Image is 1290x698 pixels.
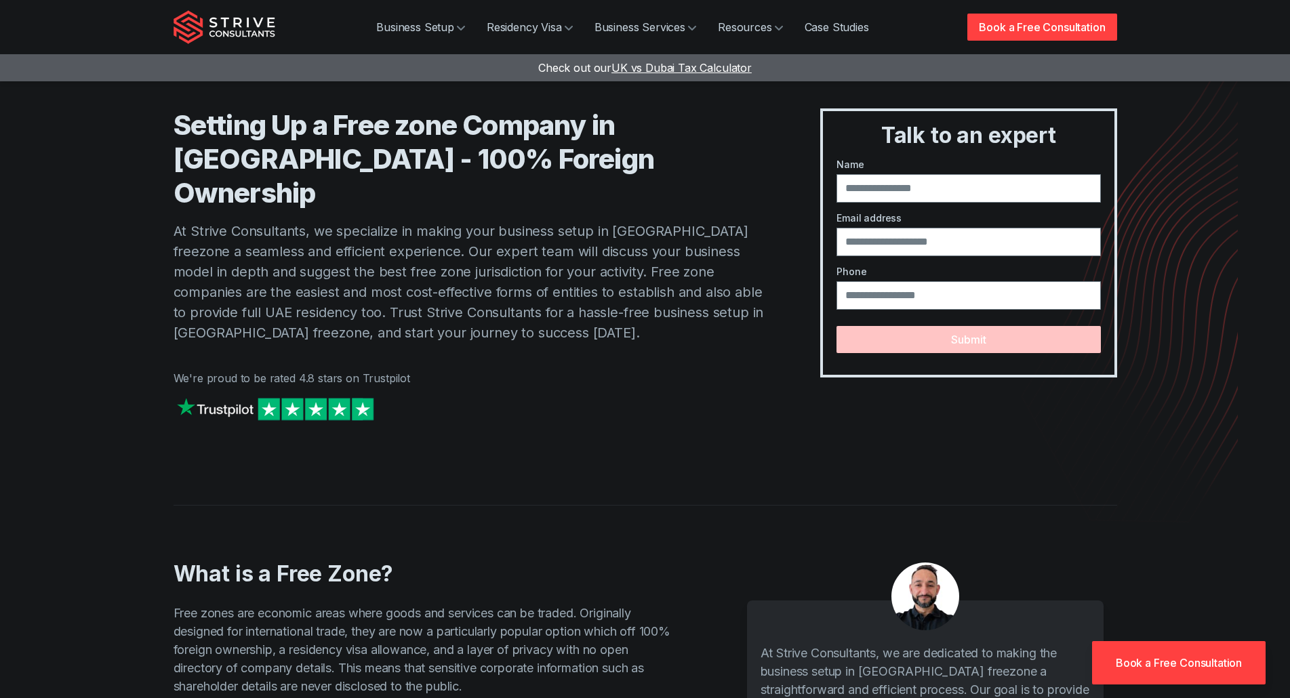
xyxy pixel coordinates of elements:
a: Resources [707,14,794,41]
a: Business Services [584,14,707,41]
h1: Setting Up a Free zone Company in [GEOGRAPHIC_DATA] - 100% Foreign Ownership [174,108,767,210]
img: Strive on Trustpilot [174,394,377,424]
a: Book a Free Consultation [967,14,1116,41]
img: Strive Consultants [174,10,275,44]
label: Phone [837,264,1100,279]
a: Business Setup [365,14,476,41]
h2: What is a Free Zone? [174,560,674,588]
p: At Strive Consultants, we specialize in making your business setup in [GEOGRAPHIC_DATA] freezone ... [174,221,767,343]
p: We're proud to be rated 4.8 stars on Trustpilot [174,370,767,386]
label: Email address [837,211,1100,225]
a: Check out ourUK vs Dubai Tax Calculator [538,61,752,75]
a: Residency Visa [476,14,584,41]
span: UK vs Dubai Tax Calculator [611,61,752,75]
a: Case Studies [794,14,880,41]
button: Submit [837,326,1100,353]
p: Free zones are economic areas where goods and services can be traded. Originally designed for int... [174,604,674,695]
img: aDXDSydWJ-7kSlbU_Untitleddesign-75-.png [891,562,959,630]
label: Name [837,157,1100,171]
h3: Talk to an expert [828,122,1108,149]
a: Book a Free Consultation [1092,641,1266,684]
